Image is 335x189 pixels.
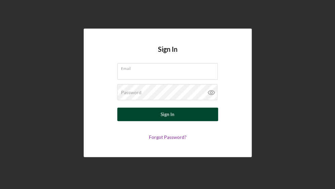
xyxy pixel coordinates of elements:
label: Email [121,64,218,71]
label: Password [121,90,141,95]
a: Forgot Password? [149,134,186,140]
button: Sign In [117,108,218,121]
h4: Sign In [158,45,177,63]
div: Sign In [161,108,174,121]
